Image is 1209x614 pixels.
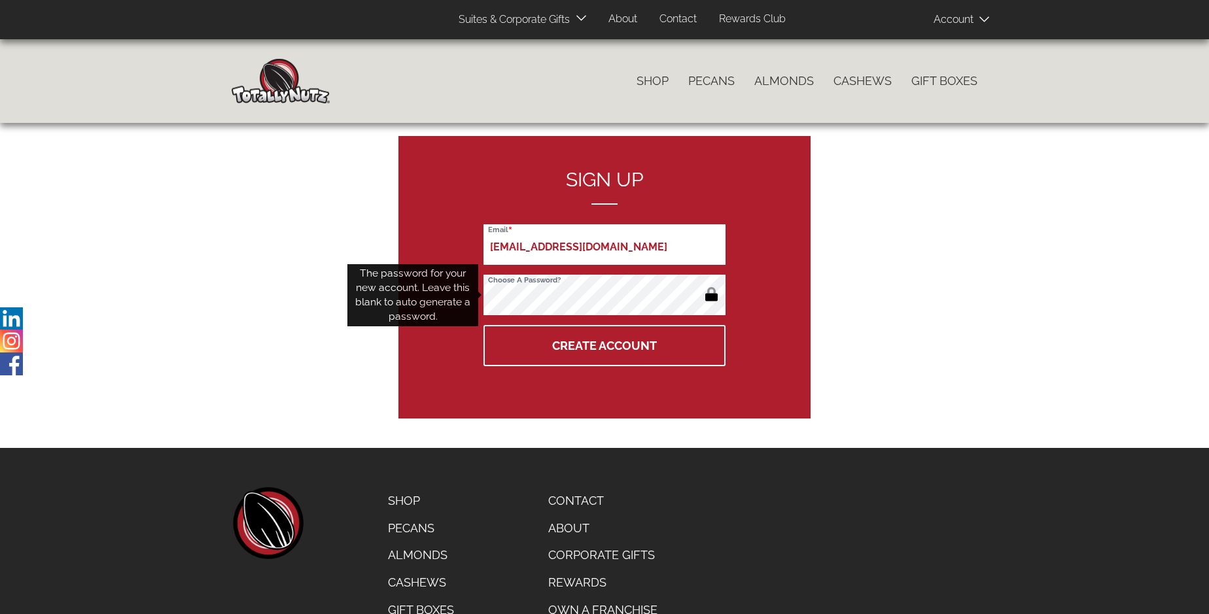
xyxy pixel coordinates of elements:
button: Create Account [483,325,726,366]
a: Shop [378,487,464,515]
a: Almonds [378,541,464,569]
a: Rewards Club [709,7,796,32]
a: Cashews [378,569,464,596]
div: The password for your new account. Leave this blank to auto generate a password. [347,264,478,326]
a: Pecans [678,67,745,95]
a: Contact [650,7,707,32]
a: Shop [627,67,678,95]
h2: Sign up [483,169,726,205]
a: home [232,487,304,559]
a: About [538,515,667,542]
a: Pecans [378,515,464,542]
a: Gift Boxes [902,67,987,95]
img: Home [232,59,330,103]
a: Suites & Corporate Gifts [449,7,574,33]
a: Rewards [538,569,667,596]
a: Corporate Gifts [538,541,667,569]
a: Contact [538,487,667,515]
a: Cashews [824,67,902,95]
input: Email [483,224,726,265]
a: Almonds [745,67,824,95]
a: About [599,7,647,32]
